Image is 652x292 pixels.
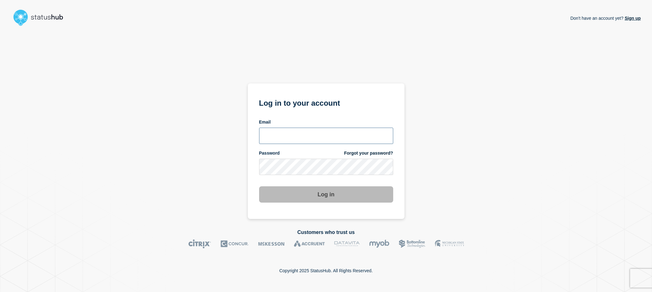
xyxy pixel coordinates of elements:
[259,128,393,144] input: email input
[294,239,325,248] img: Accruent logo
[623,16,641,21] a: Sign up
[334,239,360,248] img: DataVita logo
[259,97,393,108] h1: Log in to your account
[279,268,373,273] p: Copyright 2025 StatusHub. All Rights Reserved.
[258,239,284,248] img: McKesson logo
[221,239,249,248] img: Concur logo
[344,150,393,156] a: Forgot your password?
[259,150,280,156] span: Password
[369,239,389,248] img: myob logo
[399,239,425,248] img: Bottomline logo
[11,230,641,235] h2: Customers who trust us
[11,8,71,28] img: StatusHub logo
[259,186,393,203] button: Log in
[259,119,271,125] span: Email
[570,11,641,26] p: Don't have an account yet?
[435,239,464,248] img: MSU logo
[188,239,211,248] img: Citrix logo
[259,159,393,175] input: password input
